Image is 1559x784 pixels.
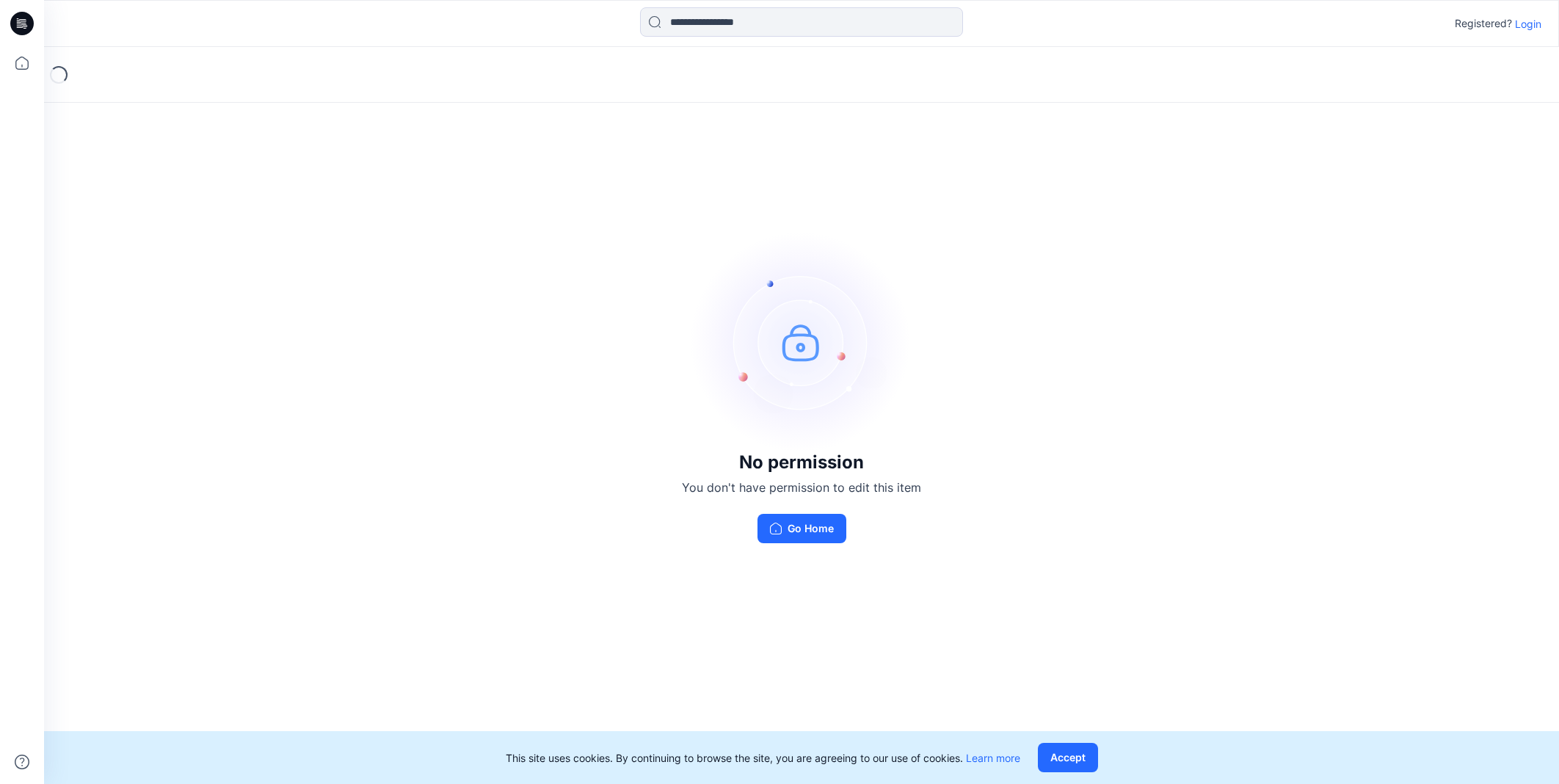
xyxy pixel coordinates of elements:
p: Registered? [1455,15,1512,32]
button: Accept [1038,743,1098,772]
p: This site uses cookies. By continuing to browse the site, you are agreeing to our use of cookies. [506,750,1020,766]
p: Login [1515,16,1541,32]
p: You don't have permission to edit this item [682,479,921,496]
h3: No permission [682,452,921,473]
button: Go Home [757,514,846,543]
a: Learn more [966,752,1020,764]
img: no-perm.svg [691,232,912,452]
